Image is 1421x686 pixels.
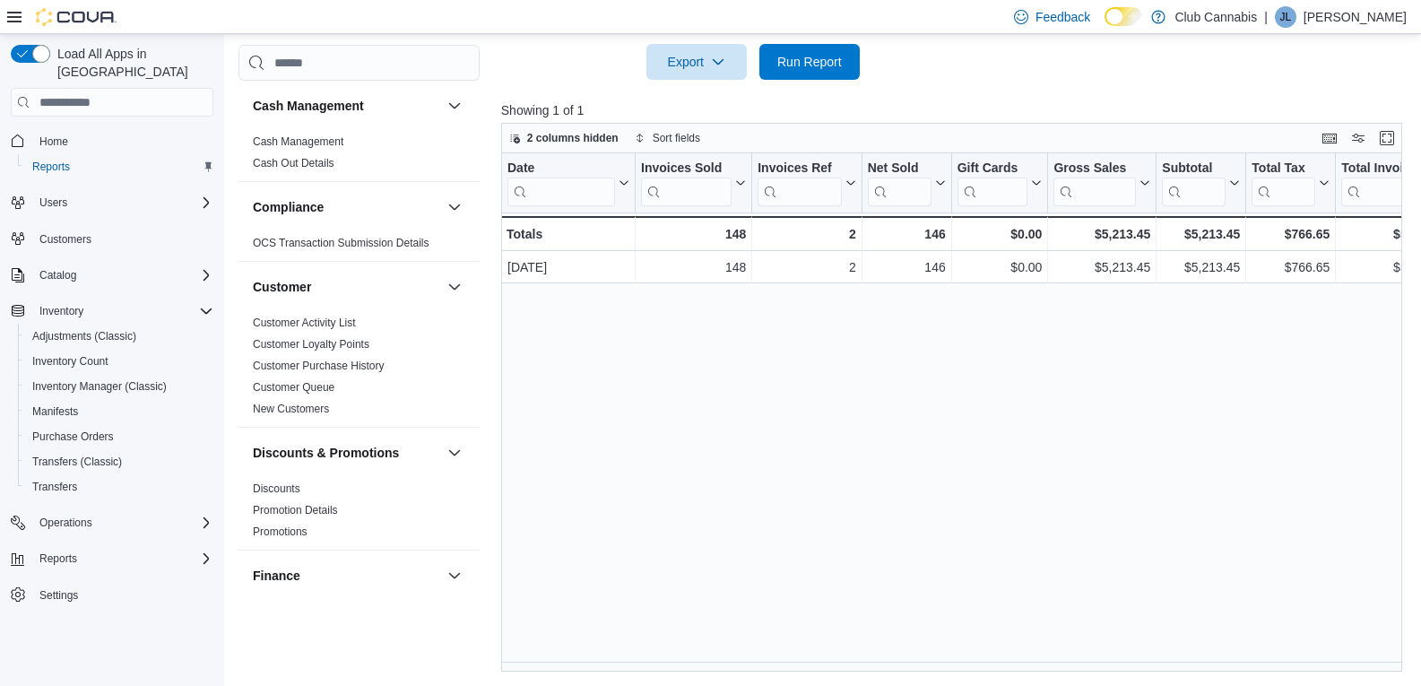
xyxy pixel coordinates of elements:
[39,232,91,247] span: Customers
[957,256,1043,278] div: $0.00
[4,299,221,324] button: Inventory
[1252,256,1330,278] div: $766.65
[39,135,68,149] span: Home
[253,444,399,462] h3: Discounts & Promotions
[25,426,213,447] span: Purchase Orders
[32,192,74,213] button: Users
[25,326,213,347] span: Adjustments (Classic)
[1162,161,1240,206] button: Subtotal
[867,161,931,178] div: Net Sold
[253,381,334,394] a: Customer Queue
[1174,6,1257,28] p: Club Cannabis
[238,232,480,261] div: Compliance
[18,399,221,424] button: Manifests
[39,588,78,603] span: Settings
[32,585,85,606] a: Settings
[1162,161,1226,206] div: Subtotal
[641,256,746,278] div: 148
[32,131,75,152] a: Home
[1162,161,1226,178] div: Subtotal
[867,223,945,245] div: 146
[4,546,221,571] button: Reports
[25,476,84,498] a: Transfers
[628,127,707,149] button: Sort fields
[1376,127,1398,149] button: Enter fullscreen
[32,129,213,152] span: Home
[253,97,364,115] h3: Cash Management
[253,360,385,372] a: Customer Purchase History
[238,131,480,181] div: Cash Management
[1035,8,1090,26] span: Feedback
[507,161,629,206] button: Date
[32,265,213,286] span: Catalog
[444,276,465,298] button: Customer
[1347,127,1369,149] button: Display options
[1053,223,1150,245] div: $5,213.45
[32,160,70,174] span: Reports
[238,312,480,427] div: Customer
[253,482,300,496] span: Discounts
[32,404,78,419] span: Manifests
[32,455,122,469] span: Transfers (Classic)
[25,376,213,397] span: Inventory Manager (Classic)
[527,131,619,145] span: 2 columns hidden
[25,376,174,397] a: Inventory Manager (Classic)
[25,451,129,473] a: Transfers (Classic)
[777,53,842,71] span: Run Report
[11,120,213,655] nav: Complex example
[32,265,83,286] button: Catalog
[1252,223,1330,245] div: $766.65
[253,317,356,329] a: Customer Activity List
[1053,161,1136,178] div: Gross Sales
[25,326,143,347] a: Adjustments (Classic)
[253,198,324,216] h3: Compliance
[1304,6,1407,28] p: [PERSON_NAME]
[50,45,213,81] span: Load All Apps in [GEOGRAPHIC_DATA]
[253,337,369,352] span: Customer Loyalty Points
[1319,127,1340,149] button: Keyboard shortcuts
[507,161,615,178] div: Date
[25,351,116,372] a: Inventory Count
[25,401,85,422] a: Manifests
[39,268,76,282] span: Catalog
[501,101,1411,119] p: Showing 1 of 1
[1053,161,1136,206] div: Gross Sales
[4,582,221,608] button: Settings
[39,551,77,566] span: Reports
[32,548,84,569] button: Reports
[253,403,329,415] a: New Customers
[18,349,221,374] button: Inventory Count
[253,278,311,296] h3: Customer
[18,474,221,499] button: Transfers
[444,565,465,586] button: Finance
[759,44,860,80] button: Run Report
[18,154,221,179] button: Reports
[25,156,213,178] span: Reports
[25,351,213,372] span: Inventory Count
[867,161,931,206] div: Net Sold
[1105,26,1105,27] span: Dark Mode
[253,359,385,373] span: Customer Purchase History
[1105,7,1142,26] input: Dark Mode
[32,512,100,534] button: Operations
[4,510,221,535] button: Operations
[253,504,338,517] a: Promotion Details
[1264,6,1268,28] p: |
[253,567,440,585] button: Finance
[253,237,429,249] a: OCS Transaction Submission Details
[1252,161,1315,206] div: Total Tax
[444,196,465,218] button: Compliance
[758,161,855,206] button: Invoices Ref
[502,127,626,149] button: 2 columns hidden
[1252,161,1330,206] button: Total Tax
[641,161,732,206] div: Invoices Sold
[253,157,334,169] a: Cash Out Details
[238,478,480,550] div: Discounts & Promotions
[32,512,213,534] span: Operations
[1162,223,1240,245] div: $5,213.45
[641,161,732,178] div: Invoices Sold
[641,223,746,245] div: 148
[1053,161,1150,206] button: Gross Sales
[253,316,356,330] span: Customer Activity List
[1275,6,1296,28] div: Janet Lilly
